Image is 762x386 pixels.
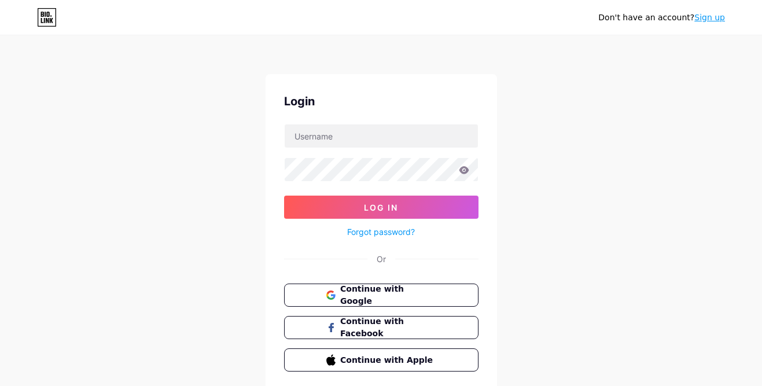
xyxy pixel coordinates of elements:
[377,253,386,265] div: Or
[598,12,725,24] div: Don't have an account?
[284,284,478,307] button: Continue with Google
[284,196,478,219] button: Log In
[284,93,478,110] div: Login
[340,315,436,340] span: Continue with Facebook
[340,354,436,366] span: Continue with Apple
[364,203,398,212] span: Log In
[340,283,436,307] span: Continue with Google
[284,316,478,339] button: Continue with Facebook
[284,348,478,372] button: Continue with Apple
[694,13,725,22] a: Sign up
[285,124,478,148] input: Username
[347,226,415,238] a: Forgot password?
